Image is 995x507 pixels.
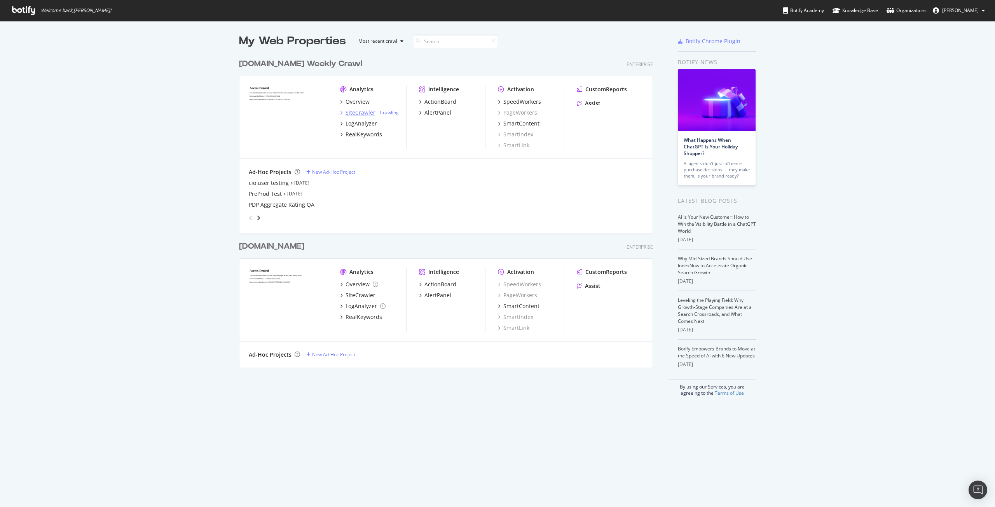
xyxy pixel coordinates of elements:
[349,268,374,276] div: Analytics
[239,58,362,70] div: [DOMAIN_NAME] Weekly Crawl
[498,131,533,138] a: SmartIndex
[312,169,355,175] div: New Ad-Hoc Project
[678,69,756,131] img: What Happens When ChatGPT Is Your Holiday Shopper?
[306,351,355,358] a: New Ad-Hoc Project
[678,278,756,285] div: [DATE]
[340,281,378,288] a: Overview
[678,326,756,333] div: [DATE]
[503,302,539,310] div: SmartContent
[424,109,451,117] div: AlertPanel
[577,268,627,276] a: CustomReports
[833,7,878,14] div: Knowledge Base
[239,241,307,252] a: [DOMAIN_NAME]
[249,201,314,209] a: PDP Aggregate Rating QA
[294,179,309,186] a: [DATE]
[503,98,541,106] div: SpeedWorkers
[678,361,756,368] div: [DATE]
[239,49,659,368] div: grid
[684,160,750,179] div: AI agents don’t just influence purchase decisions — they make them. Is your brand ready?
[585,282,600,290] div: Assist
[507,85,534,93] div: Activation
[887,7,927,14] div: Organizations
[419,109,451,117] a: AlertPanel
[249,168,292,176] div: Ad-Hoc Projects
[498,313,533,321] a: SmartIndex
[585,268,627,276] div: CustomReports
[627,61,653,68] div: Enterprise
[678,297,752,324] a: Leveling the Playing Field: Why Growth-Stage Companies Are at a Search Crossroads, and What Comes...
[239,241,304,252] div: [DOMAIN_NAME]
[41,7,111,14] span: Welcome back, [PERSON_NAME] !
[424,291,451,299] div: AlertPanel
[668,380,756,396] div: By using our Services, you are agreeing to the
[239,33,346,49] div: My Web Properties
[577,99,600,107] a: Assist
[498,141,529,149] a: SmartLink
[340,313,382,321] a: RealKeywords
[249,179,289,187] a: cio user testing
[249,351,292,359] div: Ad-Hoc Projects
[498,98,541,106] a: SpeedWorkers
[678,37,740,45] a: Botify Chrome Plugin
[498,291,537,299] a: PageWorkers
[340,131,382,138] a: RealKeywords
[346,281,370,288] div: Overview
[715,390,744,396] a: Terms of Use
[498,324,529,332] a: SmartLink
[678,197,756,205] div: Latest Blog Posts
[346,131,382,138] div: RealKeywords
[346,302,377,310] div: LogAnalyzer
[312,351,355,358] div: New Ad-Hoc Project
[684,137,738,157] a: What Happens When ChatGPT Is Your Holiday Shopper?
[239,58,365,70] a: [DOMAIN_NAME] Weekly Crawl
[686,37,740,45] div: Botify Chrome Plugin
[340,120,377,127] a: LogAnalyzer
[419,98,456,106] a: ActionBoard
[380,109,399,116] a: Crawling
[346,120,377,127] div: LogAnalyzer
[927,4,991,17] button: [PERSON_NAME]
[346,313,382,321] div: RealKeywords
[349,85,374,93] div: Analytics
[419,291,451,299] a: AlertPanel
[358,39,397,44] div: Most recent crawl
[678,236,756,243] div: [DATE]
[249,268,328,331] img: levipilot.com
[678,58,756,66] div: Botify news
[678,255,752,276] a: Why Mid-Sized Brands Should Use IndexNow to Accelerate Organic Search Growth
[419,281,456,288] a: ActionBoard
[783,7,824,14] div: Botify Academy
[352,35,407,47] button: Most recent crawl
[340,98,370,106] a: Overview
[256,214,261,222] div: angle-right
[424,281,456,288] div: ActionBoard
[249,190,282,198] a: PreProd Test
[577,282,600,290] a: Assist
[942,7,979,14] span: Richard Hanrahan
[969,481,987,499] div: Open Intercom Messenger
[424,98,456,106] div: ActionBoard
[678,214,756,234] a: AI Is Your New Customer: How to Win the Visibility Battle in a ChatGPT World
[306,169,355,175] a: New Ad-Hoc Project
[346,291,375,299] div: SiteCrawler
[627,244,653,250] div: Enterprise
[428,85,459,93] div: Intelligence
[249,85,328,148] img: Levi.com
[507,268,534,276] div: Activation
[346,98,370,106] div: Overview
[498,281,541,288] a: SpeedWorkers
[287,190,302,197] a: [DATE]
[678,345,755,359] a: Botify Empowers Brands to Move at the Speed of AI with 6 New Updates
[377,109,399,116] div: -
[413,35,498,48] input: Search
[498,120,539,127] a: SmartContent
[428,268,459,276] div: Intelligence
[577,85,627,93] a: CustomReports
